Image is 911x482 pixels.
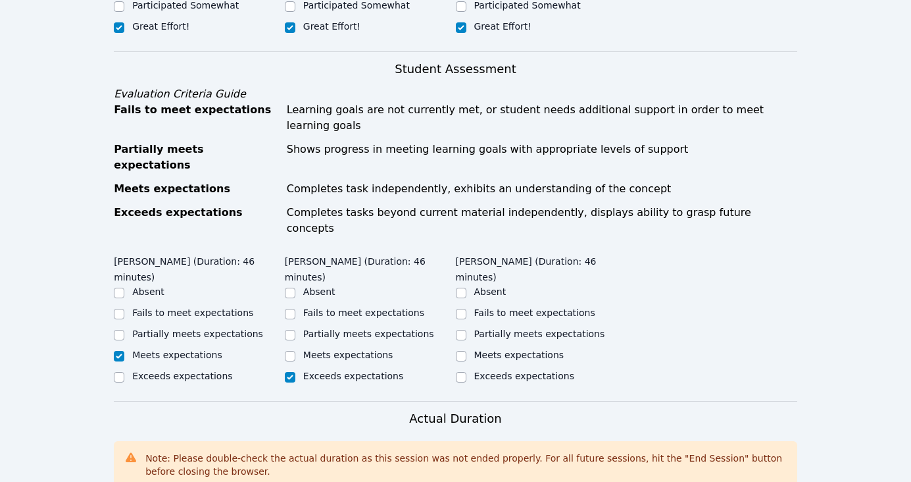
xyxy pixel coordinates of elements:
[303,21,360,32] label: Great Effort!
[474,329,605,339] label: Partially meets expectations
[474,21,531,32] label: Great Effort!
[114,181,279,197] div: Meets expectations
[287,181,797,197] div: Completes task independently, exhibits an understanding of the concept
[132,371,232,381] label: Exceeds expectations
[132,21,189,32] label: Great Effort!
[114,86,797,102] div: Evaluation Criteria Guide
[132,286,164,297] label: Absent
[474,286,506,297] label: Absent
[285,250,456,285] legend: [PERSON_NAME] (Duration: 46 minutes)
[303,308,424,318] label: Fails to meet expectations
[303,329,434,339] label: Partially meets expectations
[287,205,797,236] div: Completes tasks beyond current material independently, displays ability to grasp future concepts
[114,60,797,78] h3: Student Assessment
[456,250,627,285] legend: [PERSON_NAME] (Duration: 46 minutes)
[287,102,797,134] div: Learning goals are not currently met, or student needs additional support in order to meet learni...
[114,205,279,236] div: Exceeds expectations
[114,102,279,134] div: Fails to meet expectations
[132,350,222,360] label: Meets expectations
[287,142,797,173] div: Shows progress in meeting learning goals with appropriate levels of support
[114,250,285,285] legend: [PERSON_NAME] (Duration: 46 minutes)
[303,286,335,297] label: Absent
[474,350,564,360] label: Meets expectations
[474,308,595,318] label: Fails to meet expectations
[132,308,253,318] label: Fails to meet expectations
[303,371,403,381] label: Exceeds expectations
[132,329,263,339] label: Partially meets expectations
[474,371,574,381] label: Exceeds expectations
[145,452,787,478] div: Note: Please double-check the actual duration as this session was not ended properly. For all fut...
[409,410,501,428] h3: Actual Duration
[303,350,393,360] label: Meets expectations
[114,142,279,173] div: Partially meets expectations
